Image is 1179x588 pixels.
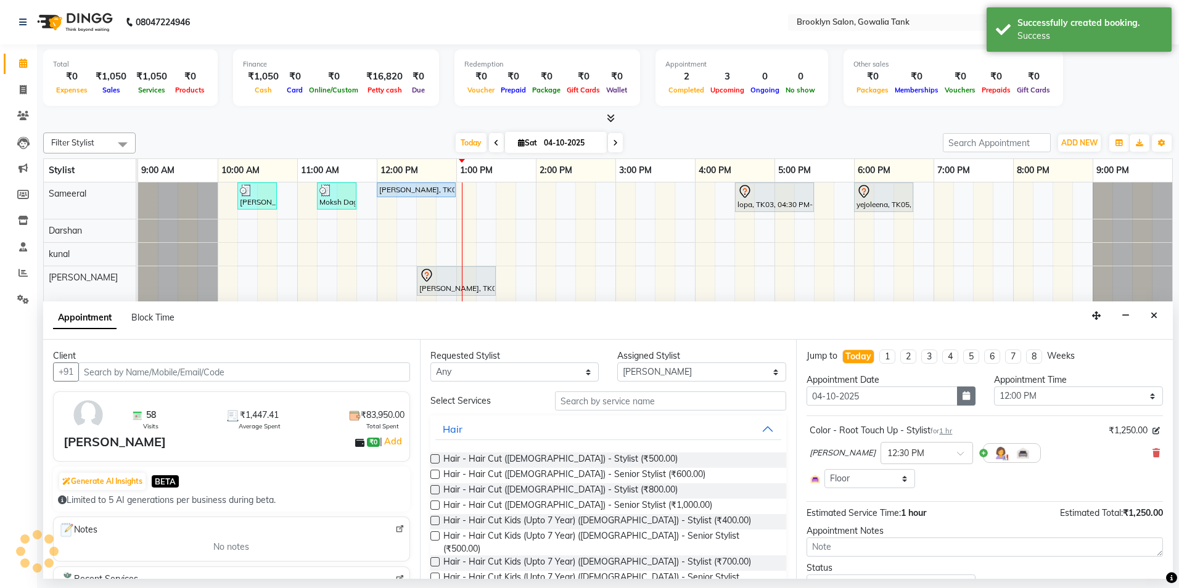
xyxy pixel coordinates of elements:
[1014,86,1053,94] span: Gift Cards
[934,161,973,179] a: 7:00 PM
[53,86,91,94] span: Expenses
[31,5,116,39] img: logo
[810,424,952,437] div: Color - Root Touch Up - Stylist
[892,86,942,94] span: Memberships
[53,307,117,329] span: Appointment
[380,434,404,449] span: |
[252,86,275,94] span: Cash
[418,268,495,294] div: [PERSON_NAME], TK01, 12:30 PM-01:30 PM, Color - Root Touch Up - Stylist
[443,452,678,468] span: Hair - Hair Cut ([DEMOGRAPHIC_DATA]) - Stylist (₹500.00)
[298,161,342,179] a: 11:00 AM
[99,86,123,94] span: Sales
[892,70,942,84] div: ₹0
[443,514,751,529] span: Hair - Hair Cut Kids (Upto 7 Year) ([DEMOGRAPHIC_DATA]) - Stylist (₹400.00)
[70,397,106,433] img: avatar
[213,541,249,553] span: No notes
[146,409,156,422] span: 58
[435,418,782,440] button: Hair
[853,86,892,94] span: Packages
[49,272,118,283] span: [PERSON_NAME]
[1145,306,1163,325] button: Close
[942,349,958,364] li: 4
[464,86,498,94] span: Voucher
[58,494,405,507] div: Limited to 5 AI generations per business during beta.
[136,5,190,39] b: 08047224946
[239,422,281,431] span: Average Spent
[172,70,208,84] div: ₹0
[143,422,158,431] span: Visits
[49,225,82,236] span: Darshan
[367,438,380,447] span: ₹0
[1109,424,1148,437] span: ₹1,250.00
[284,86,306,94] span: Card
[901,507,926,518] span: 1 hour
[443,483,678,499] span: Hair - Hair Cut ([DEMOGRAPHIC_DATA]) - Stylist (₹800.00)
[603,86,630,94] span: Wallet
[564,70,603,84] div: ₹0
[616,161,655,179] a: 3:00 PM
[783,86,818,94] span: No show
[900,349,916,364] li: 2
[443,499,712,514] span: Hair - Hair Cut ([DEMOGRAPHIC_DATA]) - Senior Stylist (₹1,000.00)
[49,248,70,259] span: kunal
[939,427,952,435] span: 1 hr
[529,86,564,94] span: Package
[1061,138,1098,147] span: ADD NEW
[783,70,818,84] div: 0
[603,70,630,84] div: ₹0
[443,555,751,571] span: Hair - Hair Cut Kids (Upto 7 Year) ([DEMOGRAPHIC_DATA]) - Stylist (₹700.00)
[361,409,405,422] span: ₹83,950.00
[421,394,546,407] div: Select Services
[240,409,279,422] span: ₹1,447.41
[498,70,529,84] div: ₹0
[382,434,404,449] a: Add
[807,561,976,574] div: Status
[443,468,705,483] span: Hair - Hair Cut ([DEMOGRAPHIC_DATA]) - Senior Stylist (₹600.00)
[775,161,814,179] a: 5:00 PM
[942,86,979,94] span: Vouchers
[59,522,97,538] span: Notes
[131,312,175,323] span: Block Time
[707,86,747,94] span: Upcoming
[930,427,952,435] small: for
[845,350,871,363] div: Today
[377,161,421,179] a: 12:00 PM
[53,59,208,70] div: Total
[1060,507,1123,518] span: Estimated Total:
[1017,17,1162,30] div: Successfully created booking.
[747,86,783,94] span: Ongoing
[807,525,1163,537] div: Appointment Notes
[665,70,707,84] div: 2
[617,349,786,362] div: Assigned Stylist
[49,165,75,176] span: Stylist
[53,70,91,84] div: ₹0
[807,349,837,362] div: Jump to
[736,184,813,210] div: lopa, TK03, 04:30 PM-05:30 PM, Styling - Tonging - Stylist
[1005,349,1021,364] li: 7
[284,70,306,84] div: ₹0
[152,475,179,487] span: BETA
[430,349,599,362] div: Requested Stylist
[1123,507,1163,518] span: ₹1,250.00
[53,349,410,362] div: Client
[853,59,1053,70] div: Other sales
[810,473,821,484] img: Interior.png
[498,86,529,94] span: Prepaid
[963,349,979,364] li: 5
[942,70,979,84] div: ₹0
[979,70,1014,84] div: ₹0
[131,70,172,84] div: ₹1,050
[1058,134,1101,152] button: ADD NEW
[853,70,892,84] div: ₹0
[59,473,146,490] button: Generate AI Insights
[243,59,429,70] div: Finance
[810,447,876,459] span: [PERSON_NAME]
[879,349,895,364] li: 1
[53,362,79,382] button: +91
[979,86,1014,94] span: Prepaids
[555,391,786,410] input: Search by service name
[366,422,399,431] span: Total Spent
[1017,30,1162,43] div: Success
[456,133,487,152] span: Today
[515,138,540,147] span: Sat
